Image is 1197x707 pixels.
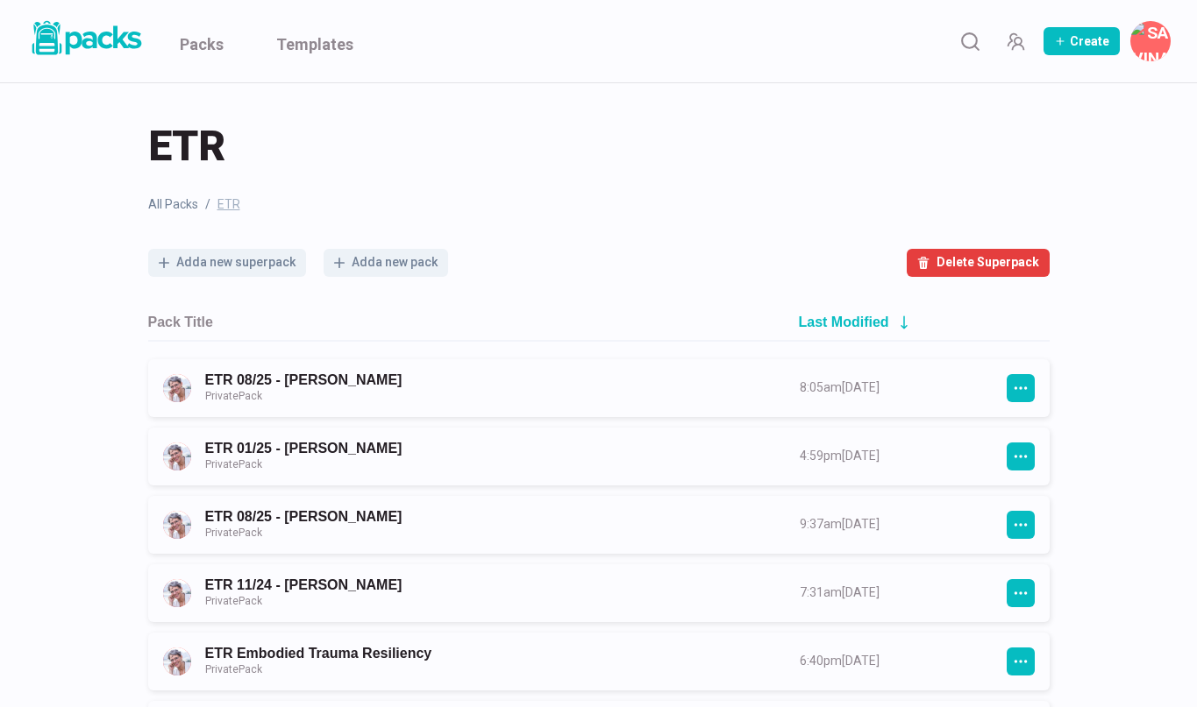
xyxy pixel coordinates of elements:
a: All Packs [148,195,198,214]
button: Search [952,24,987,59]
img: Packs logo [26,18,145,59]
h2: Last Modified [799,314,889,330]
span: ETR [148,118,225,174]
button: Manage Team Invites [998,24,1033,59]
button: Adda new superpack [148,249,306,277]
a: Packs logo [26,18,145,65]
nav: breadcrumb [148,195,1050,214]
button: Delete Superpack [907,249,1050,277]
button: Adda new pack [324,249,448,277]
h2: Pack Title [148,314,213,330]
button: Create Pack [1044,27,1120,55]
button: Savina Tilmann [1130,21,1171,61]
span: / [205,195,210,214]
span: ETR [217,195,240,214]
